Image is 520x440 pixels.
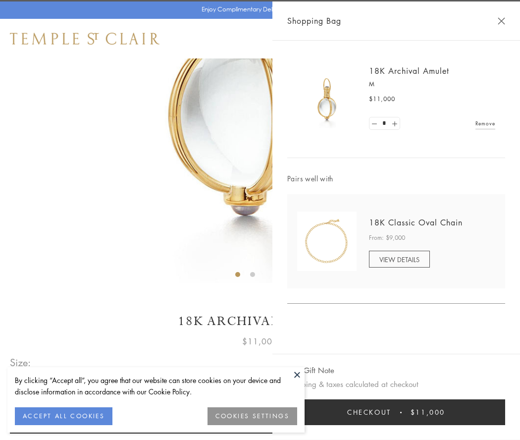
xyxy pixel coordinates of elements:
[287,364,334,377] button: Add Gift Note
[369,65,449,76] a: 18K Archival Amulet
[369,117,379,130] a: Set quantity to 0
[379,255,419,264] span: VIEW DETAILS
[498,17,505,25] button: Close Shopping Bag
[287,14,341,27] span: Shopping Bag
[297,212,357,271] img: N88865-OV18
[347,407,391,418] span: Checkout
[242,335,278,348] span: $11,000
[411,407,445,418] span: $11,000
[287,378,505,390] p: Shipping & taxes calculated at checkout
[369,251,430,268] a: VIEW DETAILS
[475,118,495,129] a: Remove
[369,79,495,89] p: M
[287,173,505,184] span: Pairs well with
[297,69,357,129] img: 18K Archival Amulet
[208,407,297,425] button: COOKIES SETTINGS
[369,94,395,104] span: $11,000
[369,217,463,228] a: 18K Classic Oval Chain
[10,354,32,371] span: Size:
[15,375,297,397] div: By clicking “Accept all”, you agree that our website can store cookies on your device and disclos...
[369,233,405,243] span: From: $9,000
[287,399,505,425] button: Checkout $11,000
[10,313,510,330] h1: 18K Archival Amulet
[10,33,159,45] img: Temple St. Clair
[15,407,112,425] button: ACCEPT ALL COOKIES
[202,4,314,14] p: Enjoy Complimentary Delivery & Returns
[389,117,399,130] a: Set quantity to 2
